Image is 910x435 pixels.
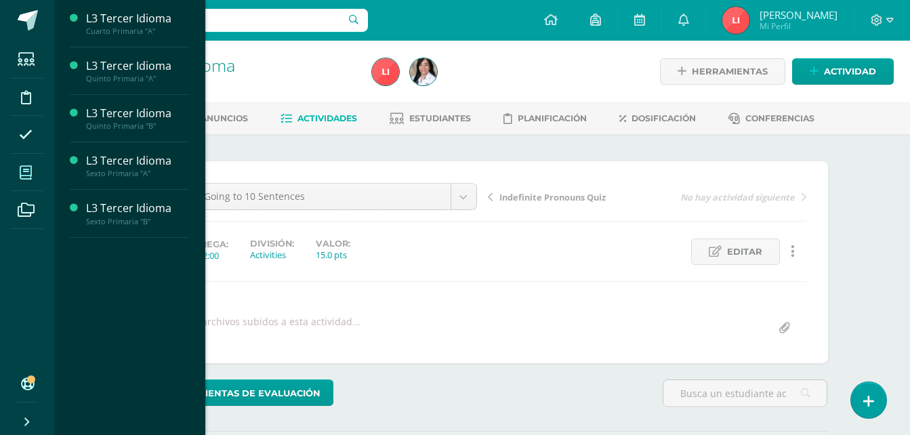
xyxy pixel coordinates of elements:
[390,108,471,129] a: Estudiantes
[86,58,189,83] a: L3 Tercer IdiomaQuinto Primaria "A"
[722,7,749,34] img: 01dd2756ea9e2b981645035e79ba90e3.png
[86,11,189,36] a: L3 Tercer IdiomaCuarto Primaria "A"
[760,8,837,22] span: [PERSON_NAME]
[410,58,437,85] img: 370ed853a3a320774bc16059822190fc.png
[745,113,814,123] span: Conferencias
[518,113,587,123] span: Planificación
[503,108,587,129] a: Planificación
[86,153,189,178] a: L3 Tercer IdiomaSexto Primaria "A"
[297,113,357,123] span: Actividades
[167,315,360,341] div: No hay archivos subidos a esta actividad...
[663,380,827,407] input: Busca un estudiante aquí...
[106,75,356,87] div: Sexto Primaria 'B'
[760,20,837,32] span: Mi Perfil
[182,108,248,129] a: Anuncios
[488,190,647,203] a: Indefinite Pronouns Quiz
[159,184,476,209] a: Will vs. Going to 10 Sentences
[86,106,189,121] div: L3 Tercer Idioma
[86,153,189,169] div: L3 Tercer Idioma
[372,58,399,85] img: 01dd2756ea9e2b981645035e79ba90e3.png
[86,74,189,83] div: Quinto Primaria "A"
[86,169,189,178] div: Sexto Primaria "A"
[660,58,785,85] a: Herramientas
[86,201,189,226] a: L3 Tercer IdiomaSexto Primaria "B"
[106,56,356,75] h1: L3 Tercer Idioma
[86,26,189,36] div: Cuarto Primaria "A"
[86,201,189,216] div: L3 Tercer Idioma
[680,191,795,203] span: No hay actividad siguiente
[281,108,357,129] a: Actividades
[86,11,189,26] div: L3 Tercer Idioma
[163,381,320,406] span: Herramientas de evaluación
[316,249,350,261] div: 15.0 pts
[250,249,294,261] div: Activities
[824,59,876,84] span: Actividad
[727,239,762,264] span: Editar
[792,58,894,85] a: Actividad
[316,239,350,249] label: Valor:
[201,113,248,123] span: Anuncios
[86,121,189,131] div: Quinto Primaria "B"
[632,113,696,123] span: Dosificación
[86,58,189,74] div: L3 Tercer Idioma
[250,239,294,249] label: División:
[86,106,189,131] a: L3 Tercer IdiomaQuinto Primaria "B"
[409,113,471,123] span: Estudiantes
[692,59,768,84] span: Herramientas
[169,184,440,209] span: Will vs. Going to 10 Sentences
[728,108,814,129] a: Conferencias
[499,191,606,203] span: Indefinite Pronouns Quiz
[619,108,696,129] a: Dosificación
[63,9,368,32] input: Busca un usuario...
[137,379,333,406] a: Herramientas de evaluación
[86,217,189,226] div: Sexto Primaria "B"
